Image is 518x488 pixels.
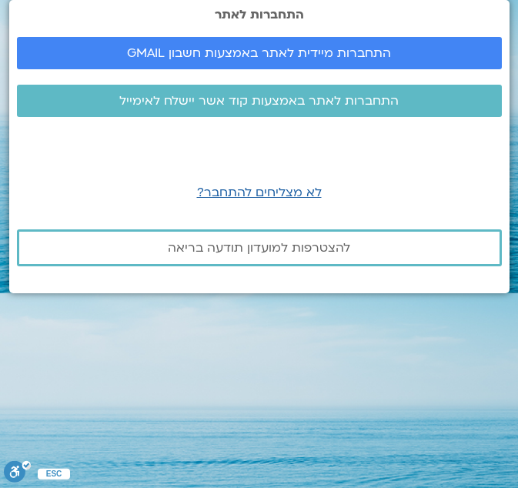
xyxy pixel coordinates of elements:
h2: התחברות לאתר [17,8,502,22]
span: התחברות מיידית לאתר באמצעות חשבון GMAIL [127,46,391,60]
span: להצטרפות למועדון תודעה בריאה [168,241,350,255]
a: לא מצליחים להתחבר? [197,184,322,201]
a: להצטרפות למועדון תודעה בריאה [17,229,502,266]
a: התחברות לאתר באמצעות קוד אשר יישלח לאימייל [17,85,502,117]
a: התחברות מיידית לאתר באמצעות חשבון GMAIL [17,37,502,69]
span: התחברות לאתר באמצעות קוד אשר יישלח לאימייל [119,94,399,108]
